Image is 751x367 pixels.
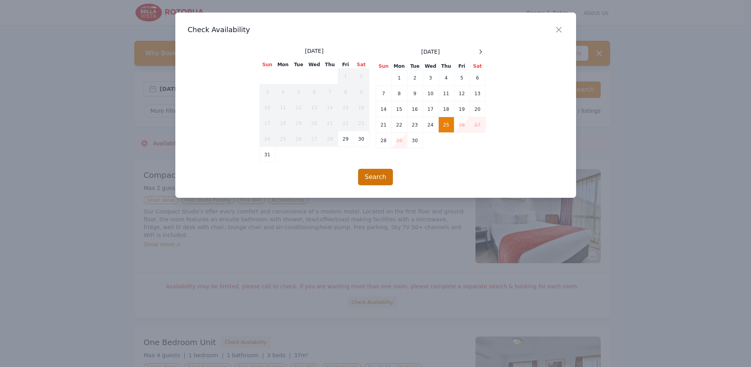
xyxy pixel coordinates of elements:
[275,100,291,116] td: 11
[454,117,470,133] td: 26
[353,84,369,100] td: 9
[454,101,470,117] td: 19
[438,63,454,70] th: Thu
[470,117,485,133] td: 27
[353,116,369,131] td: 23
[259,116,275,131] td: 17
[407,101,423,117] td: 16
[438,70,454,86] td: 4
[353,131,369,147] td: 30
[306,131,322,147] td: 27
[423,63,438,70] th: Wed
[306,61,322,69] th: Wed
[470,86,485,101] td: 13
[275,84,291,100] td: 4
[423,117,438,133] td: 24
[407,133,423,148] td: 30
[391,86,407,101] td: 8
[421,48,439,56] span: [DATE]
[275,61,291,69] th: Mon
[391,63,407,70] th: Mon
[423,70,438,86] td: 3
[275,131,291,147] td: 25
[438,86,454,101] td: 11
[454,70,470,86] td: 5
[338,100,353,116] td: 15
[259,147,275,163] td: 31
[376,101,391,117] td: 14
[470,101,485,117] td: 20
[376,63,391,70] th: Sun
[338,84,353,100] td: 8
[338,61,353,69] th: Fri
[358,169,393,185] button: Search
[305,47,323,55] span: [DATE]
[291,84,306,100] td: 5
[259,100,275,116] td: 10
[470,63,485,70] th: Sat
[291,116,306,131] td: 19
[376,133,391,148] td: 28
[438,101,454,117] td: 18
[423,86,438,101] td: 10
[291,131,306,147] td: 26
[376,117,391,133] td: 21
[322,131,338,147] td: 28
[454,63,470,70] th: Fri
[391,70,407,86] td: 1
[291,61,306,69] th: Tue
[407,86,423,101] td: 9
[391,133,407,148] td: 29
[407,70,423,86] td: 2
[188,25,564,34] h3: Check Availability
[470,70,485,86] td: 6
[322,61,338,69] th: Thu
[322,100,338,116] td: 14
[259,84,275,100] td: 3
[454,86,470,101] td: 12
[338,131,353,147] td: 29
[306,116,322,131] td: 20
[407,63,423,70] th: Tue
[391,101,407,117] td: 15
[275,116,291,131] td: 18
[259,131,275,147] td: 24
[322,116,338,131] td: 21
[423,101,438,117] td: 17
[306,84,322,100] td: 6
[353,61,369,69] th: Sat
[259,61,275,69] th: Sun
[391,117,407,133] td: 22
[291,100,306,116] td: 12
[306,100,322,116] td: 13
[407,117,423,133] td: 23
[338,116,353,131] td: 22
[438,117,454,133] td: 25
[322,84,338,100] td: 7
[353,100,369,116] td: 16
[353,69,369,84] td: 2
[338,69,353,84] td: 1
[376,86,391,101] td: 7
